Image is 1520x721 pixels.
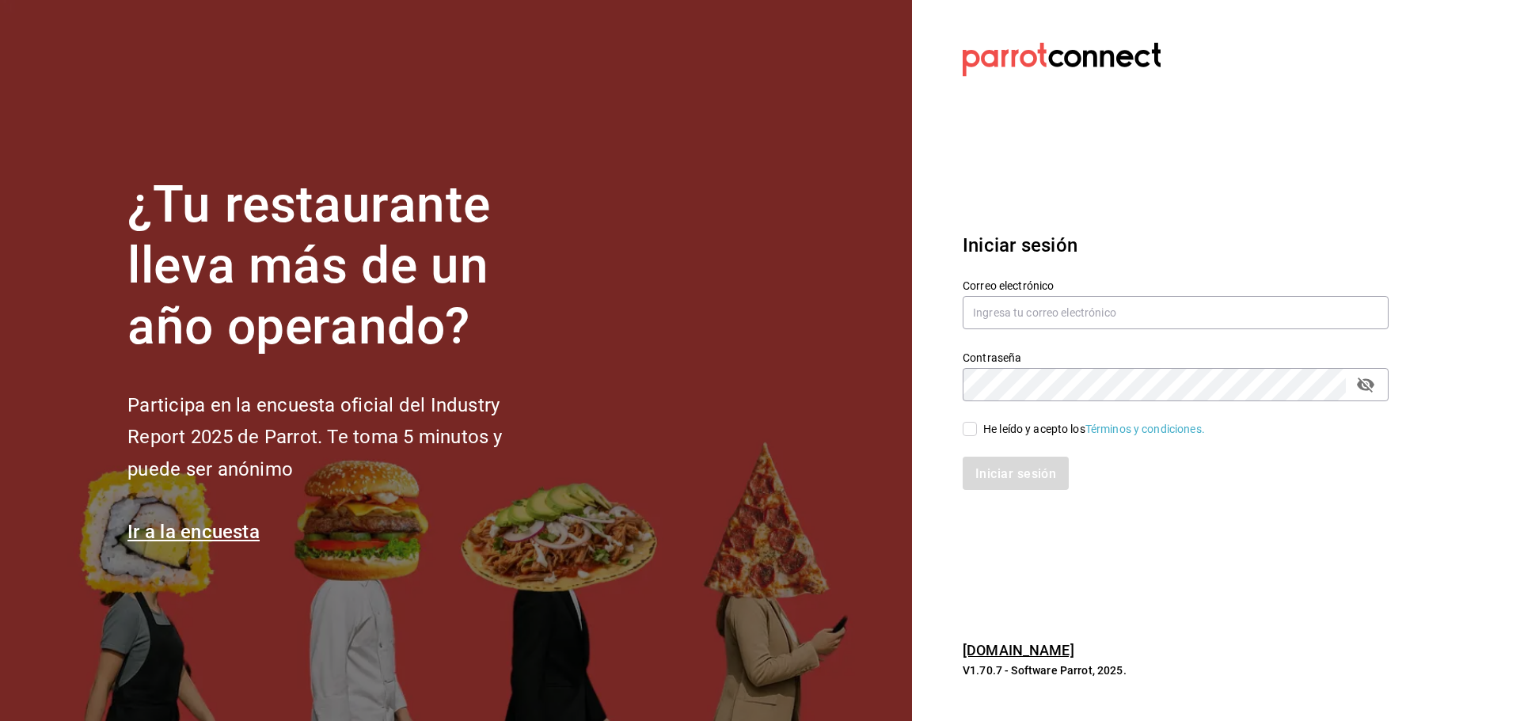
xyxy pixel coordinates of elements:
[127,394,502,481] font: Participa en la encuesta oficial del Industry Report 2025 de Parrot. Te toma 5 minutos y puede se...
[1085,423,1205,435] a: Términos y condiciones.
[963,279,1054,292] font: Correo electrónico
[963,642,1074,658] a: [DOMAIN_NAME]
[963,664,1127,677] font: V1.70.7 - Software Parrot, 2025.
[963,234,1077,256] font: Iniciar sesión
[127,521,260,543] a: Ir a la encuesta
[963,351,1021,364] font: Contraseña
[963,296,1389,329] input: Ingresa tu correo electrónico
[983,423,1085,435] font: He leído y acepto los
[1352,371,1379,398] button: campo de contraseña
[127,175,490,356] font: ¿Tu restaurante lleva más de un año operando?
